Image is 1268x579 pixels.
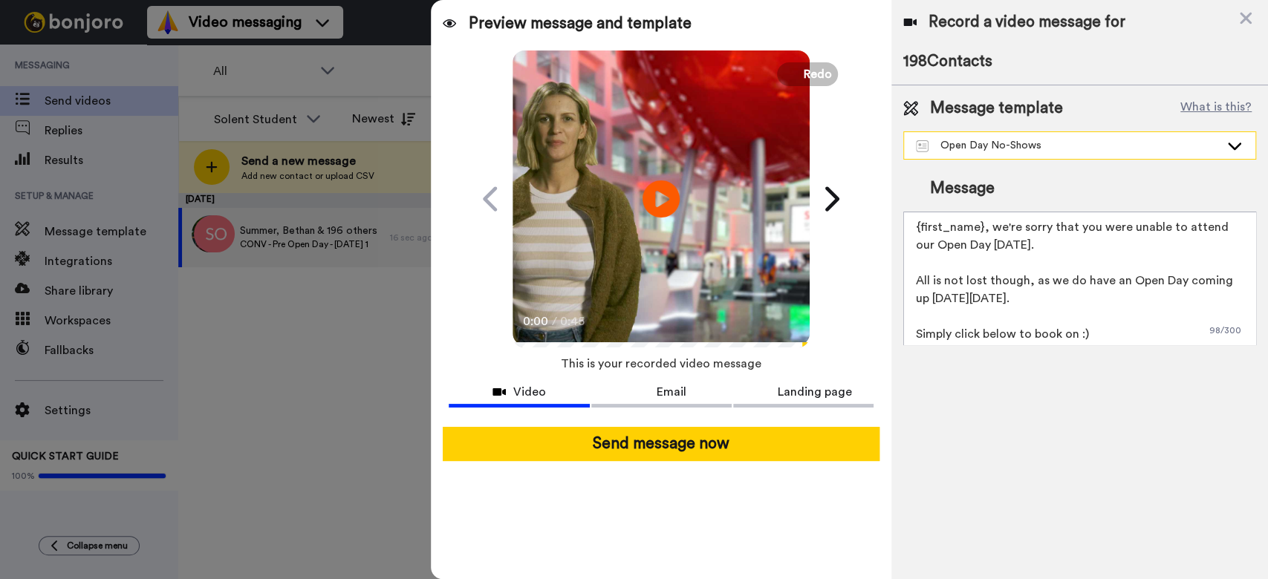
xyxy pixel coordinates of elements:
span: Video [513,383,546,401]
span: 0:45 [560,313,586,330]
span: This is your recorded video message [561,347,761,380]
div: Open Day No-Shows [916,138,1220,153]
span: Landing page [778,383,852,401]
span: / [552,313,557,330]
span: Email [657,383,686,401]
span: Message [930,177,995,200]
button: What is this? [1176,97,1256,120]
img: Message-temps.svg [916,140,929,152]
span: Message template [930,97,1063,120]
textarea: {first_name}, we're sorry that you were unable to attend our Open Day [DATE]. All is not lost tho... [903,212,1256,345]
span: 0:00 [523,313,549,330]
button: Send message now [443,427,880,461]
